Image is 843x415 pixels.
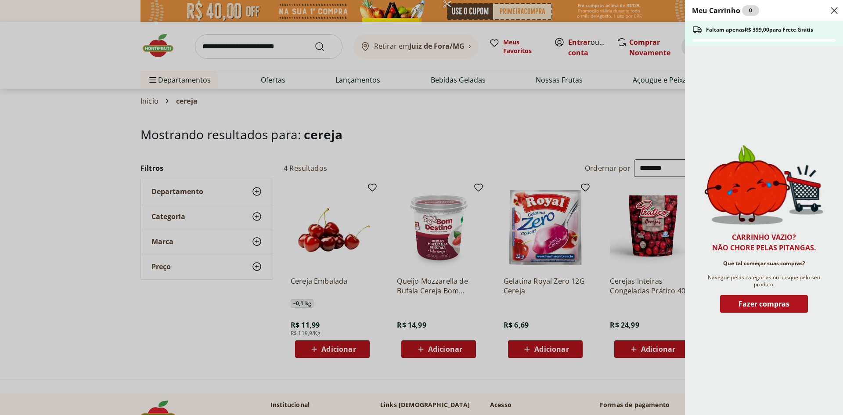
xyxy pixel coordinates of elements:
span: Navegue pelas categorias ou busque pelo seu produto. [704,274,824,288]
button: Fazer compras [720,295,808,316]
span: Fazer compras [739,300,789,307]
span: Que tal começar suas compras? [723,260,805,267]
div: 0 [742,5,759,16]
img: Carrinho vazio [704,145,824,225]
h2: Meu Carrinho [692,5,759,16]
h2: Carrinho vazio? Não chore pelas pitangas. [712,232,816,253]
span: Faltam apenas R$ 399,00 para Frete Grátis [706,26,813,33]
